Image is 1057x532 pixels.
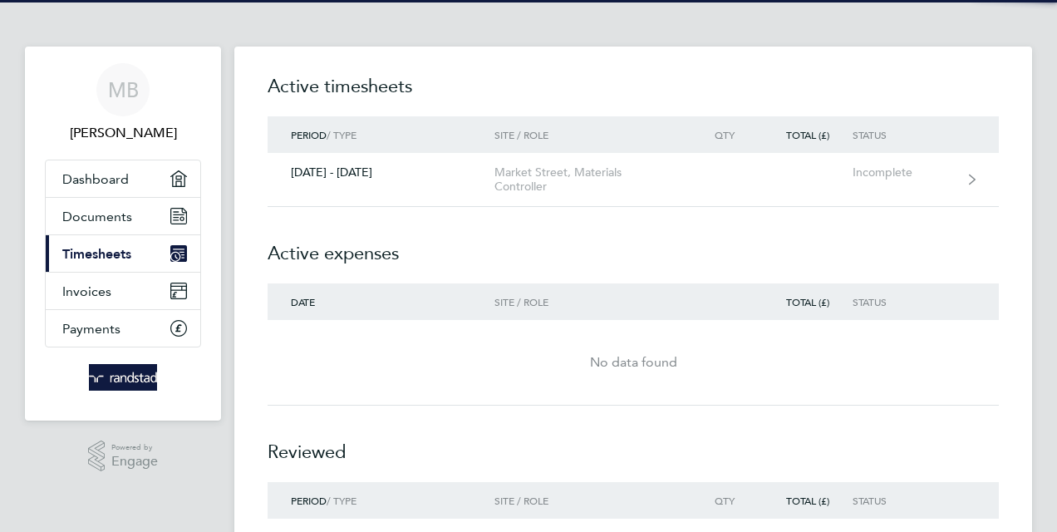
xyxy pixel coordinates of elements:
span: Documents [62,209,132,224]
div: [DATE] - [DATE] [268,165,494,180]
div: Market Street, Materials Controller [494,165,685,194]
h2: Active expenses [268,207,999,283]
a: Payments [46,310,200,347]
div: / Type [268,495,494,506]
div: Incomplete [853,165,955,180]
h2: Reviewed [268,406,999,482]
div: Status [853,129,955,140]
img: randstad-logo-retina.png [89,364,158,391]
span: Period [291,494,327,507]
span: Period [291,128,327,141]
div: / Type [268,129,494,140]
div: Qty [685,129,758,140]
div: No data found [268,352,999,372]
div: Status [853,296,955,308]
a: Dashboard [46,160,200,197]
a: Documents [46,198,200,234]
a: Powered byEngage [88,441,159,472]
span: Powered by [111,441,158,455]
a: Go to home page [45,364,201,391]
div: Date [268,296,494,308]
a: Timesheets [46,235,200,272]
span: Payments [62,321,120,337]
span: Dashboard [62,171,129,187]
div: Site / Role [494,129,685,140]
a: Invoices [46,273,200,309]
span: Milad Baghaei [45,123,201,143]
a: MB[PERSON_NAME] [45,63,201,143]
div: Site / Role [494,495,685,506]
div: Site / Role [494,296,685,308]
div: Total (£) [758,296,853,308]
div: Qty [685,495,758,506]
div: Total (£) [758,495,853,506]
a: [DATE] - [DATE]Market Street, Materials ControllerIncomplete [268,153,999,207]
div: Total (£) [758,129,853,140]
span: Invoices [62,283,111,299]
span: MB [108,79,139,101]
nav: Main navigation [25,47,221,421]
span: Engage [111,455,158,469]
span: Timesheets [62,246,131,262]
div: Status [853,495,955,506]
h2: Active timesheets [268,73,999,116]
